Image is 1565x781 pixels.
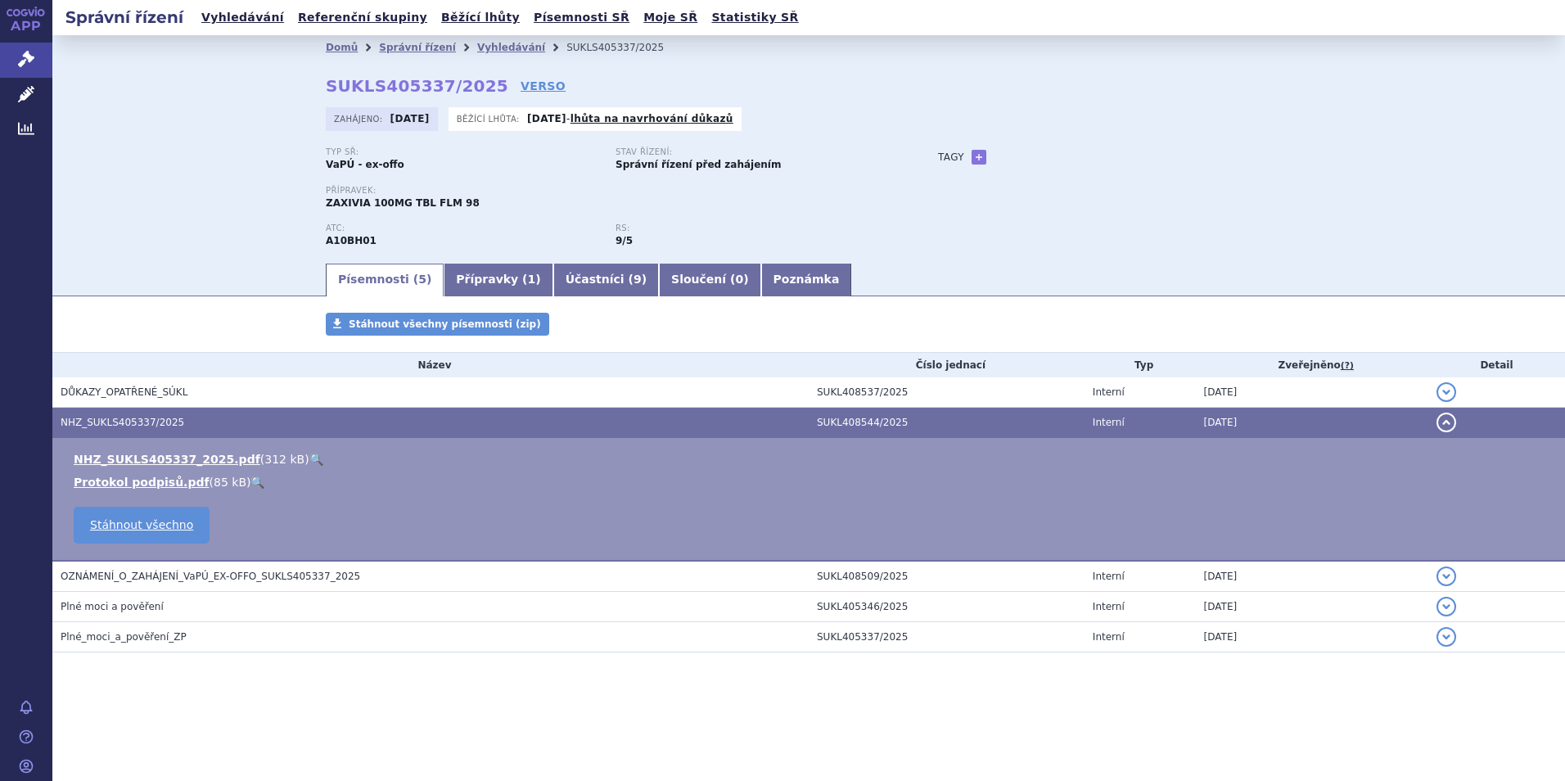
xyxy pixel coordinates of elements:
[1436,597,1456,616] button: detail
[1196,408,1428,438] td: [DATE]
[1436,567,1456,586] button: detail
[477,42,545,53] a: Vyhledávání
[1341,360,1354,372] abbr: (?)
[326,197,480,209] span: ZAXIVIA 100MG TBL FLM 98
[809,622,1085,652] td: SUKL405337/2025
[529,7,634,29] a: Písemnosti SŘ
[196,7,289,29] a: Vyhledávání
[379,42,456,53] a: Správní řízení
[326,186,905,196] p: Přípravek:
[250,476,264,489] a: 🔍
[1196,561,1428,592] td: [DATE]
[521,78,566,94] a: VERSO
[972,150,986,165] a: +
[528,273,536,286] span: 1
[52,6,196,29] h2: Správní řízení
[61,417,184,428] span: NHZ_SUKLS405337/2025
[436,7,525,29] a: Běžící lhůty
[444,264,552,296] a: Přípravky (1)
[326,76,508,96] strong: SUKLS405337/2025
[571,113,733,124] a: lhůta na navrhování důkazů
[326,42,358,53] a: Domů
[1428,353,1565,377] th: Detail
[1093,601,1125,612] span: Interní
[659,264,760,296] a: Sloučení (0)
[1196,377,1428,408] td: [DATE]
[616,159,781,170] strong: Správní řízení před zahájením
[809,561,1085,592] td: SUKL408509/2025
[616,147,889,157] p: Stav řízení:
[638,7,702,29] a: Moje SŘ
[326,223,599,233] p: ATC:
[809,592,1085,622] td: SUKL405346/2025
[61,601,164,612] span: Plné moci a pověření
[61,631,187,643] span: Plné_moci_a_pověření_ZP
[527,112,733,125] p: -
[326,313,549,336] a: Stáhnout všechny písemnosti (zip)
[1093,417,1125,428] span: Interní
[74,451,1549,467] li: ( )
[1436,627,1456,647] button: detail
[1196,622,1428,652] td: [DATE]
[1093,571,1125,582] span: Interní
[735,273,743,286] span: 0
[527,113,566,124] strong: [DATE]
[634,273,642,286] span: 9
[334,112,386,125] span: Zahájeno:
[809,353,1085,377] th: Číslo jednací
[418,273,426,286] span: 5
[616,235,633,246] strong: léčiva k terapii diabetu, léčiva ovlivňující inkretinový systém
[809,377,1085,408] td: SUKL408537/2025
[1436,413,1456,432] button: detail
[293,7,432,29] a: Referenční skupiny
[1436,382,1456,402] button: detail
[553,264,659,296] a: Účastníci (9)
[457,112,523,125] span: Běžící lhůta:
[1085,353,1196,377] th: Typ
[390,113,430,124] strong: [DATE]
[74,476,210,489] a: Protokol podpisů.pdf
[938,147,964,167] h3: Tagy
[326,235,377,246] strong: SITAGLIPTIN
[566,35,685,60] li: SUKLS405337/2025
[616,223,889,233] p: RS:
[1196,592,1428,622] td: [DATE]
[326,147,599,157] p: Typ SŘ:
[74,453,260,466] a: NHZ_SUKLS405337_2025.pdf
[1093,631,1125,643] span: Interní
[309,453,323,466] a: 🔍
[61,571,360,582] span: OZNÁMENÍ_O_ZAHÁJENÍ_VaPÚ_EX-OFFO_SUKLS405337_2025
[761,264,852,296] a: Poznámka
[1093,386,1125,398] span: Interní
[809,408,1085,438] td: SUKL408544/2025
[264,453,304,466] span: 312 kB
[326,159,404,170] strong: VaPÚ - ex-offo
[74,507,210,544] a: Stáhnout všechno
[214,476,246,489] span: 85 kB
[326,264,444,296] a: Písemnosti (5)
[1196,353,1428,377] th: Zveřejněno
[52,353,809,377] th: Název
[74,474,1549,490] li: ( )
[706,7,803,29] a: Statistiky SŘ
[349,318,541,330] span: Stáhnout všechny písemnosti (zip)
[61,386,187,398] span: DŮKAZY_OPATŘENÉ_SÚKL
